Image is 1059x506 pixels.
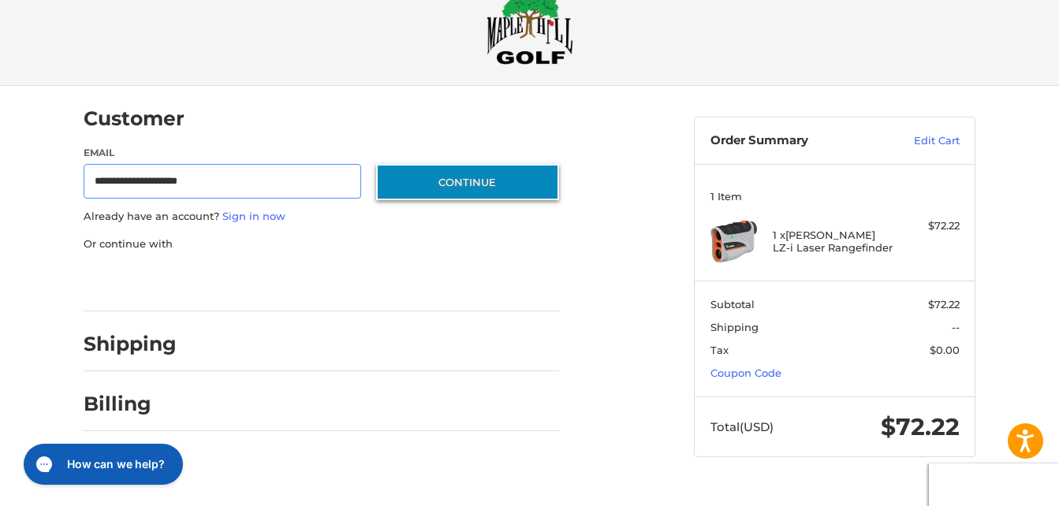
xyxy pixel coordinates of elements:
[710,321,759,333] span: Shipping
[84,332,177,356] h2: Shipping
[928,298,960,311] span: $72.22
[710,133,880,149] h3: Order Summary
[952,321,960,333] span: --
[710,190,960,203] h3: 1 Item
[773,229,893,255] h4: 1 x [PERSON_NAME] LZ-i Laser Rangefinder
[16,438,188,490] iframe: Gorgias live chat messenger
[84,236,559,252] p: Or continue with
[79,267,197,296] iframe: PayPal-paypal
[929,463,1059,506] iframe: Google Customer Reviews
[212,267,330,296] iframe: PayPal-paylater
[376,164,559,200] button: Continue
[222,210,285,222] a: Sign in now
[881,412,960,441] span: $72.22
[930,344,960,356] span: $0.00
[346,267,464,296] iframe: PayPal-venmo
[84,106,185,131] h2: Customer
[710,344,729,356] span: Tax
[84,392,176,416] h2: Billing
[710,366,781,379] a: Coupon Code
[710,419,774,434] span: Total (USD)
[84,146,361,160] label: Email
[897,218,960,234] div: $72.22
[880,133,960,149] a: Edit Cart
[84,209,559,225] p: Already have an account?
[710,298,755,311] span: Subtotal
